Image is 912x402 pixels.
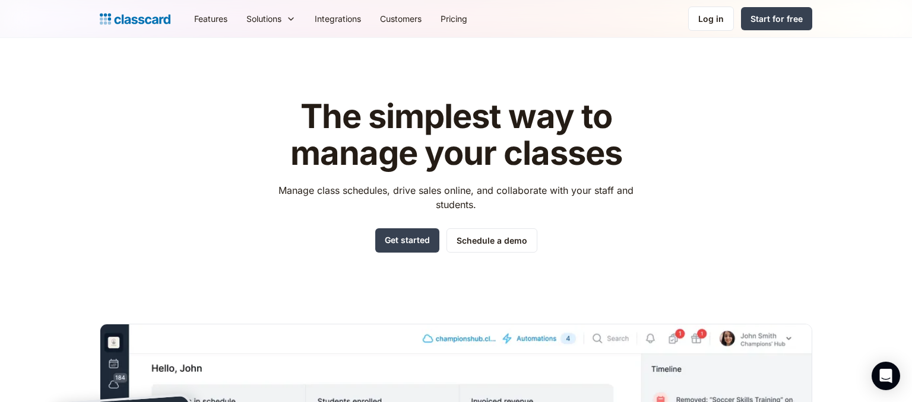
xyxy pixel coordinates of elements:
[370,5,431,32] a: Customers
[268,98,645,171] h1: The simplest way to manage your classes
[237,5,305,32] div: Solutions
[268,183,645,212] p: Manage class schedules, drive sales online, and collaborate with your staff and students.
[305,5,370,32] a: Integrations
[698,12,724,25] div: Log in
[872,362,900,390] div: Open Intercom Messenger
[431,5,477,32] a: Pricing
[741,7,812,30] a: Start for free
[750,12,803,25] div: Start for free
[375,228,439,253] a: Get started
[185,5,237,32] a: Features
[688,7,734,31] a: Log in
[100,11,170,27] a: home
[446,228,537,253] a: Schedule a demo
[246,12,281,25] div: Solutions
